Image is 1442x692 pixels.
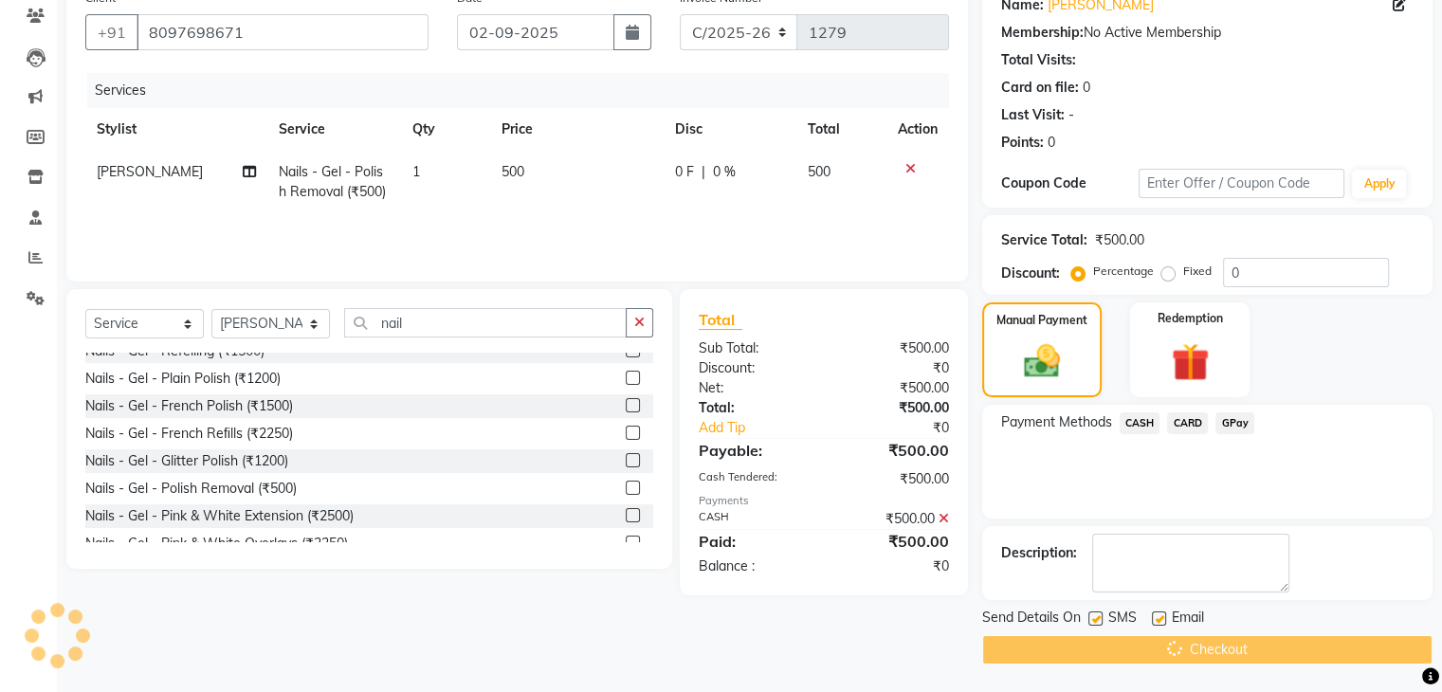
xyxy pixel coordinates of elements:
div: Nails - Gel - Pink & White Overlays (₹2250) [85,534,348,554]
div: Membership: [1001,23,1084,43]
img: _cash.svg [1013,340,1071,382]
div: Nails - Gel - Pink & White Extension (₹2500) [85,506,354,526]
div: 0 [1048,133,1055,153]
div: Discount: [1001,264,1060,283]
th: Stylist [85,108,267,151]
div: ₹500.00 [824,469,963,489]
span: [PERSON_NAME] [97,163,203,180]
input: Search by Name/Mobile/Email/Code [137,14,429,50]
th: Total [796,108,886,151]
span: 0 F [675,162,694,182]
th: Disc [664,108,796,151]
div: No Active Membership [1001,23,1414,43]
a: Add Tip [684,418,847,438]
label: Redemption [1158,310,1223,327]
span: 500 [502,163,524,180]
div: Service Total: [1001,230,1087,250]
div: - [1068,105,1074,125]
div: Nails - Gel - Polish Removal (₹500) [85,479,297,499]
div: Net: [684,378,824,398]
div: Sub Total: [684,338,824,358]
button: +91 [85,14,138,50]
div: Nails - Gel - Plain Polish (₹1200) [85,369,281,389]
th: Action [886,108,949,151]
div: ₹500.00 [824,509,963,529]
label: Percentage [1093,263,1154,280]
div: CASH [684,509,824,529]
span: SMS [1108,608,1137,631]
span: Total [699,310,742,330]
div: Points: [1001,133,1044,153]
span: 500 [808,163,831,180]
div: Balance : [684,556,824,576]
div: Last Visit: [1001,105,1065,125]
button: Apply [1352,170,1406,198]
div: 0 [1083,78,1090,98]
div: Nails - Gel - Glitter Polish (₹1200) [85,451,288,471]
div: Nails - Gel - French Rells (₹2250) [85,424,293,444]
input: Enter Offer / Coupon Code [1139,169,1345,198]
label: Fixed [1183,263,1212,280]
div: Total Visits: [1001,50,1076,70]
div: Payments [699,493,949,509]
th: Service [267,108,401,151]
div: Nails - Gel - French Polish (₹1500) [85,396,293,416]
div: Services [87,73,963,108]
span: | [702,162,705,182]
div: Cash Tendered: [684,469,824,489]
div: Description: [1001,543,1077,563]
span: CASH [1120,412,1160,434]
div: ₹0 [824,358,963,378]
span: Nails - Gel - Polish Removal (₹500) [279,163,386,200]
div: ₹500.00 [1095,230,1144,250]
div: Coupon Code [1001,173,1139,193]
span: CARD [1167,412,1208,434]
div: Paid: [684,530,824,553]
input: Search or Scan [344,308,627,337]
div: ₹500.00 [824,398,963,418]
span: 0 % [713,162,736,182]
div: ₹500.00 [824,338,963,358]
th: Qty [401,108,490,151]
span: Email [1172,608,1204,631]
div: Total: [684,398,824,418]
span: GPay [1215,412,1254,434]
div: Card on file: [1001,78,1079,98]
div: ₹500.00 [824,378,963,398]
span: 1 [412,163,420,180]
div: ₹500.00 [824,530,963,553]
img: _gift.svg [1159,338,1221,386]
div: Discount: [684,358,824,378]
div: ₹500.00 [824,439,963,462]
div: ₹0 [824,556,963,576]
div: ₹0 [847,418,962,438]
div: Payable: [684,439,824,462]
th: Price [490,108,664,151]
span: Payment Methods [1001,412,1112,432]
span: Send Details On [982,608,1081,631]
label: Manual Payment [996,312,1087,329]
